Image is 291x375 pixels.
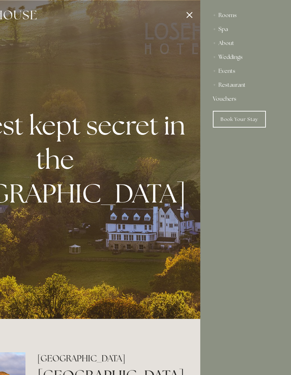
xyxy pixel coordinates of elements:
[213,8,278,22] div: Rooms
[213,64,278,78] div: Events
[213,111,266,128] a: Book Your Stay
[213,22,278,36] div: Spa
[213,92,278,106] a: Vouchers
[213,78,278,92] div: Restaurant
[213,50,278,64] div: Weddings
[213,36,278,50] div: About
